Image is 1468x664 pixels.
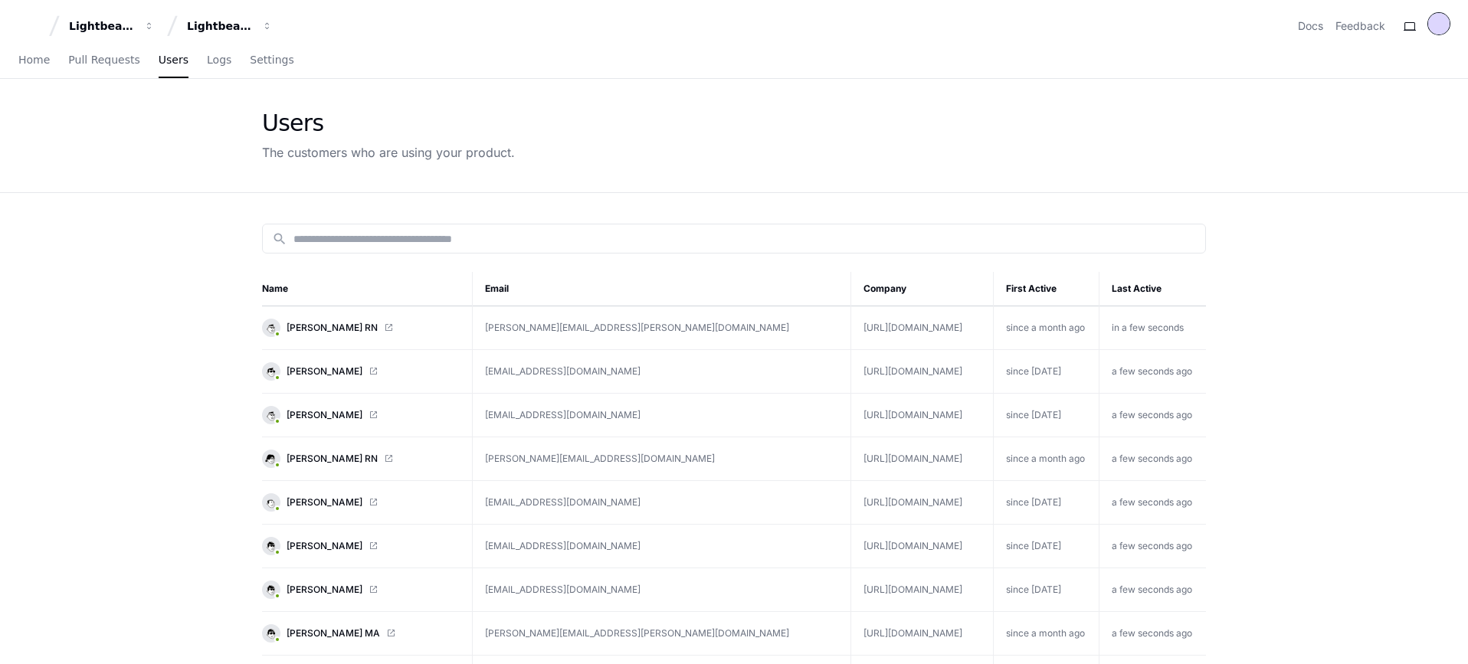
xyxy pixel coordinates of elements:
[472,568,850,612] td: [EMAIL_ADDRESS][DOMAIN_NAME]
[187,18,253,34] div: Lightbeam Health Solutions
[287,322,378,334] span: [PERSON_NAME] RN
[1099,394,1206,437] td: a few seconds ago
[262,450,460,468] a: [PERSON_NAME] RN
[287,409,362,421] span: [PERSON_NAME]
[264,538,278,553] img: 12.svg
[472,394,850,437] td: [EMAIL_ADDRESS][DOMAIN_NAME]
[68,43,139,78] a: Pull Requests
[264,320,278,335] img: 7.svg
[850,394,993,437] td: [URL][DOMAIN_NAME]
[850,437,993,481] td: [URL][DOMAIN_NAME]
[472,350,850,394] td: [EMAIL_ADDRESS][DOMAIN_NAME]
[993,437,1099,481] td: since a month ago
[287,540,362,552] span: [PERSON_NAME]
[207,55,231,64] span: Logs
[159,43,188,78] a: Users
[1298,18,1323,34] a: Docs
[18,55,50,64] span: Home
[262,493,460,512] a: [PERSON_NAME]
[272,231,287,247] mat-icon: search
[850,481,993,525] td: [URL][DOMAIN_NAME]
[472,306,850,350] td: [PERSON_NAME][EMAIL_ADDRESS][PERSON_NAME][DOMAIN_NAME]
[262,110,515,137] div: Users
[993,350,1099,394] td: since [DATE]
[69,18,135,34] div: Lightbeam Health
[993,394,1099,437] td: since [DATE]
[1099,272,1206,306] th: Last Active
[1335,18,1385,34] button: Feedback
[993,612,1099,656] td: since a month ago
[1099,437,1206,481] td: a few seconds ago
[993,306,1099,350] td: since a month ago
[850,612,993,656] td: [URL][DOMAIN_NAME]
[287,496,362,509] span: [PERSON_NAME]
[262,143,515,162] div: The customers who are using your product.
[1099,481,1206,525] td: a few seconds ago
[287,627,380,639] span: [PERSON_NAME] MA
[250,55,293,64] span: Settings
[472,612,850,656] td: [PERSON_NAME][EMAIL_ADDRESS][PERSON_NAME][DOMAIN_NAME]
[159,55,188,64] span: Users
[264,364,278,378] img: 4.svg
[262,362,460,381] a: [PERSON_NAME]
[18,43,50,78] a: Home
[472,437,850,481] td: [PERSON_NAME][EMAIL_ADDRESS][DOMAIN_NAME]
[993,568,1099,612] td: since [DATE]
[1099,350,1206,394] td: a few seconds ago
[262,581,460,599] a: [PERSON_NAME]
[181,12,279,40] button: Lightbeam Health Solutions
[262,537,460,555] a: [PERSON_NAME]
[1099,306,1206,350] td: in a few seconds
[207,43,231,78] a: Logs
[262,624,460,643] a: [PERSON_NAME] MA
[472,481,850,525] td: [EMAIL_ADDRESS][DOMAIN_NAME]
[993,481,1099,525] td: since [DATE]
[68,55,139,64] span: Pull Requests
[287,453,378,465] span: [PERSON_NAME] RN
[287,365,362,378] span: [PERSON_NAME]
[850,306,993,350] td: [URL][DOMAIN_NAME]
[1099,612,1206,656] td: a few seconds ago
[993,272,1099,306] th: First Active
[264,626,278,640] img: 6.svg
[262,319,460,337] a: [PERSON_NAME] RN
[264,582,278,597] img: 12.svg
[850,525,993,568] td: [URL][DOMAIN_NAME]
[993,525,1099,568] td: since [DATE]
[850,568,993,612] td: [URL][DOMAIN_NAME]
[1099,568,1206,612] td: a few seconds ago
[262,406,460,424] a: [PERSON_NAME]
[262,272,472,306] th: Name
[1099,525,1206,568] td: a few seconds ago
[250,43,293,78] a: Settings
[264,451,278,466] img: 14.svg
[264,407,278,422] img: 7.svg
[287,584,362,596] span: [PERSON_NAME]
[850,350,993,394] td: [URL][DOMAIN_NAME]
[472,525,850,568] td: [EMAIL_ADDRESS][DOMAIN_NAME]
[850,272,993,306] th: Company
[63,12,161,40] button: Lightbeam Health
[472,272,850,306] th: Email
[264,495,278,509] img: 10.svg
